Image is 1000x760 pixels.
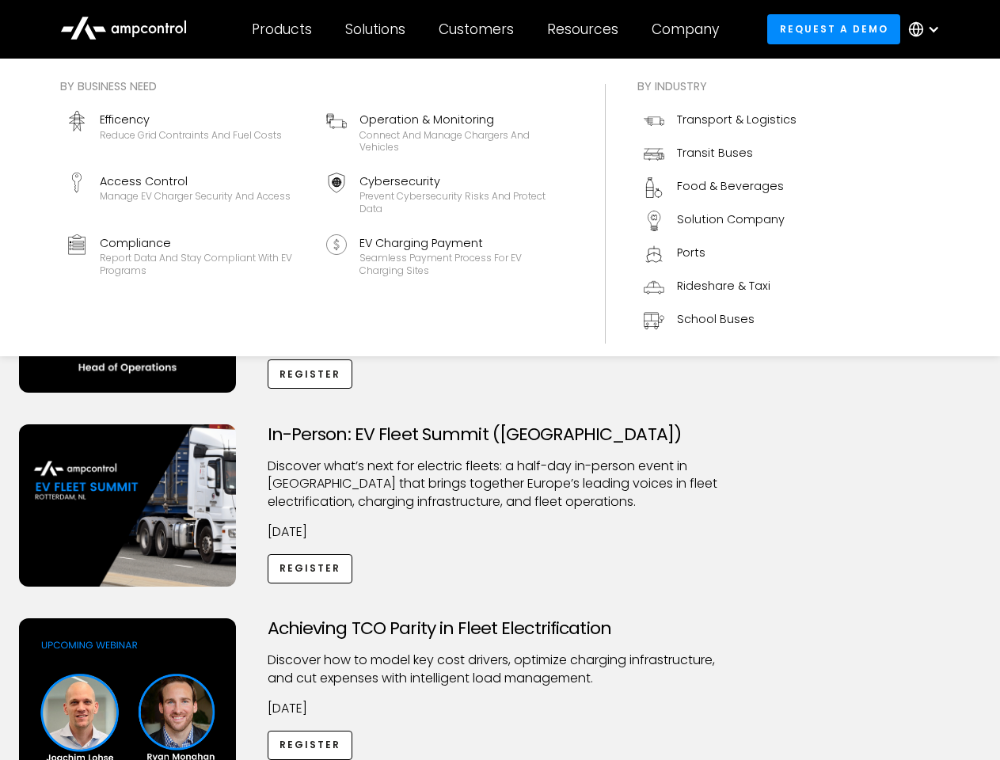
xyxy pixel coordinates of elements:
[677,277,770,294] div: Rideshare & Taxi
[100,190,291,203] div: Manage EV charger security and access
[767,14,900,44] a: Request a demo
[359,129,567,154] div: Connect and manage chargers and vehicles
[637,78,803,95] div: By industry
[677,211,785,228] div: Solution Company
[252,21,312,38] div: Products
[677,144,753,161] div: Transit Buses
[637,104,803,138] a: Transport & Logistics
[100,111,282,128] div: Efficency
[359,173,567,190] div: Cybersecurity
[677,310,755,328] div: School Buses
[439,21,514,38] div: Customers
[359,111,567,128] div: Operation & Monitoring
[60,104,314,160] a: EfficencyReduce grid contraints and fuel costs
[677,177,784,195] div: Food & Beverages
[268,424,733,445] h3: In-Person: EV Fleet Summit ([GEOGRAPHIC_DATA])
[547,21,618,38] div: Resources
[100,129,282,142] div: Reduce grid contraints and fuel costs
[100,234,307,252] div: Compliance
[268,731,353,760] a: Register
[268,618,733,639] h3: Achieving TCO Parity in Fleet Electrification
[268,700,733,717] p: [DATE]
[637,271,803,304] a: Rideshare & Taxi
[60,228,314,283] a: ComplianceReport data and stay compliant with EV programs
[100,252,307,276] div: Report data and stay compliant with EV programs
[320,166,573,222] a: CybersecurityPrevent cybersecurity risks and protect data
[320,104,573,160] a: Operation & MonitoringConnect and manage chargers and vehicles
[320,228,573,283] a: EV Charging PaymentSeamless Payment Process for EV Charging Sites
[637,171,803,204] a: Food & Beverages
[359,234,567,252] div: EV Charging Payment
[268,458,733,511] p: ​Discover what’s next for electric fleets: a half-day in-person event in [GEOGRAPHIC_DATA] that b...
[677,244,705,261] div: Ports
[268,523,733,541] p: [DATE]
[268,652,733,687] p: Discover how to model key cost drivers, optimize charging infrastructure, and cut expenses with i...
[359,252,567,276] div: Seamless Payment Process for EV Charging Sites
[652,21,719,38] div: Company
[60,78,573,95] div: By business need
[637,204,803,237] a: Solution Company
[637,138,803,171] a: Transit Buses
[345,21,405,38] div: Solutions
[637,304,803,337] a: School Buses
[677,111,797,128] div: Transport & Logistics
[637,237,803,271] a: Ports
[359,190,567,215] div: Prevent cybersecurity risks and protect data
[268,359,353,389] a: Register
[268,554,353,583] a: Register
[60,166,314,222] a: Access ControlManage EV charger security and access
[100,173,291,190] div: Access Control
